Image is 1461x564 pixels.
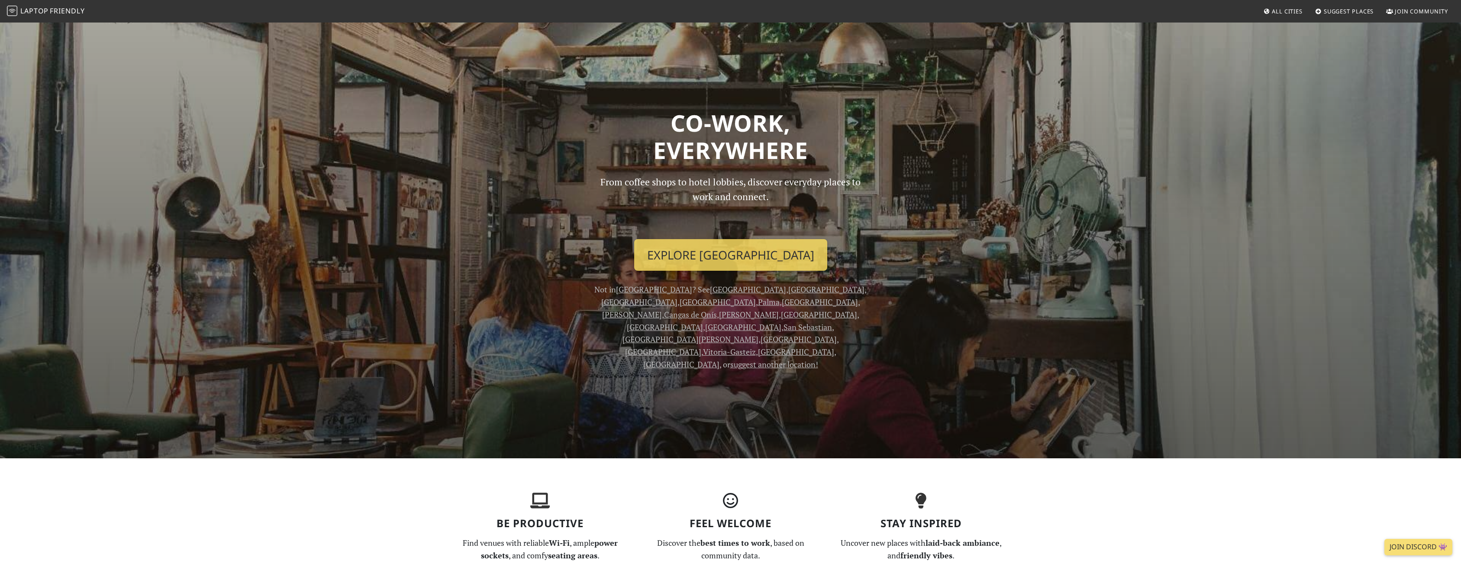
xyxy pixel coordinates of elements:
[1324,7,1374,15] span: Suggest Places
[758,347,834,357] a: [GEOGRAPHIC_DATA]
[641,537,821,562] p: Discover the , based on community data.
[643,359,719,370] a: [GEOGRAPHIC_DATA]
[703,347,756,357] a: Vitoria-Gasteiz
[50,6,84,16] span: Friendly
[627,322,703,332] a: [GEOGRAPHIC_DATA]
[1383,3,1451,19] a: Join Community
[601,297,677,307] a: [GEOGRAPHIC_DATA]
[450,517,630,530] h3: Be Productive
[926,538,1000,548] strong: laid-back ambiance
[758,297,780,307] a: Palma
[831,517,1011,530] h3: Stay Inspired
[719,309,779,320] a: [PERSON_NAME]
[1312,3,1377,19] a: Suggest Places
[1384,539,1452,555] a: Join Discord 👾
[900,550,952,561] strong: friendly vibes
[781,309,857,320] a: [GEOGRAPHIC_DATA]
[450,109,1011,164] h1: Co-work, Everywhere
[593,175,868,232] p: From coffee shops to hotel lobbies, discover everyday places to work and connect.
[634,239,827,271] a: Explore [GEOGRAPHIC_DATA]
[7,4,85,19] a: LaptopFriendly LaptopFriendly
[664,309,717,320] a: Cangas de Onís
[1260,3,1306,19] a: All Cities
[616,284,692,295] a: [GEOGRAPHIC_DATA]
[594,284,867,370] span: Not in ? See , , , , , , , , , , , , , , , , , , , or
[705,322,781,332] a: [GEOGRAPHIC_DATA]
[710,284,786,295] a: [GEOGRAPHIC_DATA]
[549,538,570,548] strong: Wi-Fi
[788,284,864,295] a: [GEOGRAPHIC_DATA]
[450,537,630,562] p: Find venues with reliable , ample , and comfy .
[1395,7,1448,15] span: Join Community
[548,550,597,561] strong: seating areas
[730,359,818,370] a: suggest another location!
[481,538,618,561] strong: power sockets
[641,517,821,530] h3: Feel Welcome
[622,334,758,344] a: [GEOGRAPHIC_DATA][PERSON_NAME]
[761,334,837,344] a: [GEOGRAPHIC_DATA]
[1272,7,1303,15] span: All Cities
[831,537,1011,562] p: Uncover new places with , and .
[700,538,770,548] strong: best times to work
[7,6,17,16] img: LaptopFriendly
[784,322,832,332] a: San Sebastian
[680,297,756,307] a: [GEOGRAPHIC_DATA]
[602,309,662,320] a: [PERSON_NAME]
[782,297,858,307] a: [GEOGRAPHIC_DATA]
[20,6,48,16] span: Laptop
[625,347,701,357] a: [GEOGRAPHIC_DATA]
